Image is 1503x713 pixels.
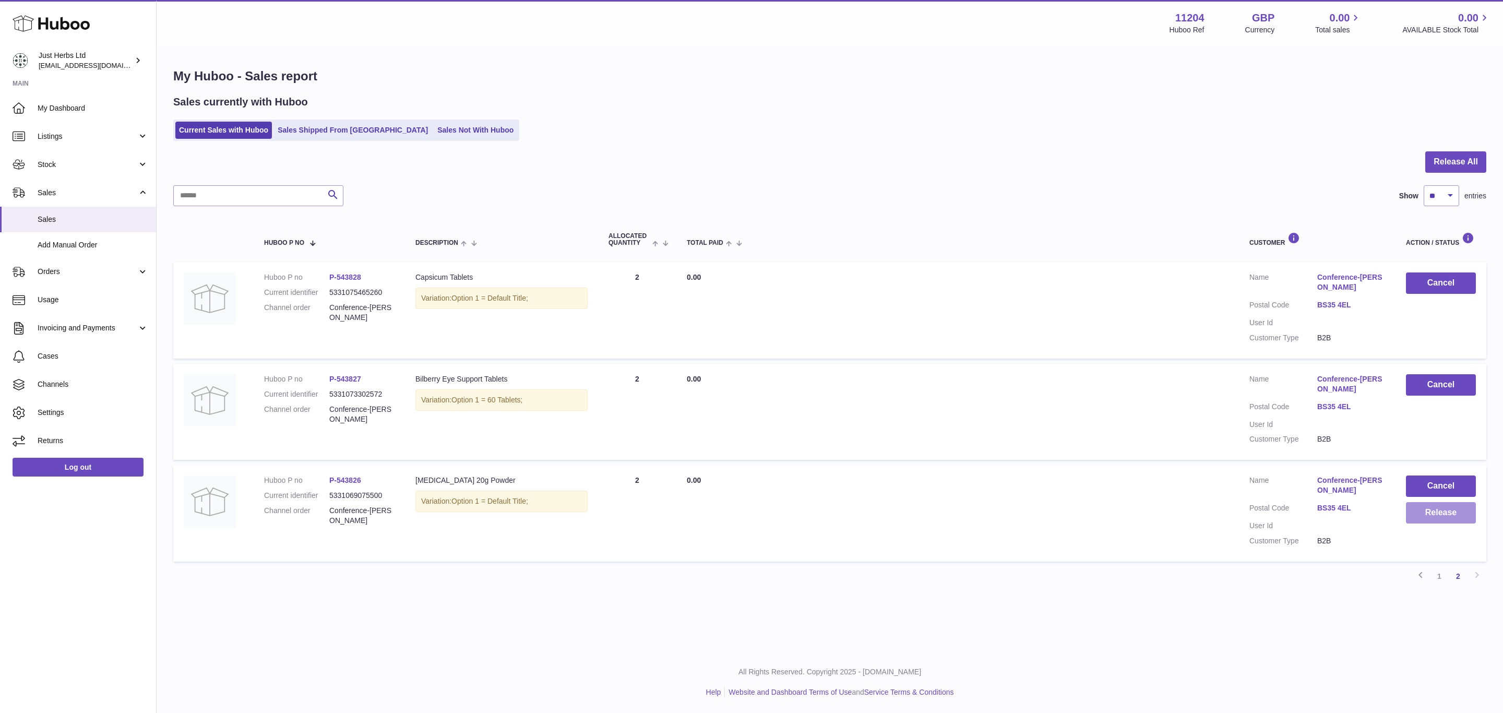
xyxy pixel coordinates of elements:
button: Release All [1425,151,1486,173]
div: Capsicum Tablets [415,272,588,282]
a: P-543828 [329,273,361,281]
dt: Channel order [264,303,329,323]
span: ALLOCATED Quantity [609,233,650,246]
div: Action / Status [1406,232,1476,246]
div: Variation: [415,491,588,512]
dd: B2B [1317,434,1385,444]
a: Current Sales with Huboo [175,122,272,139]
img: no-photo.jpg [184,272,236,325]
dt: Current identifier [264,491,329,501]
dt: Current identifier [264,288,329,298]
dt: User Id [1249,521,1317,531]
h1: My Huboo - Sales report [173,68,1486,85]
button: Release [1406,502,1476,524]
div: Bilberry Eye Support Tablets [415,374,588,384]
td: 2 [598,465,676,561]
a: Conference-[PERSON_NAME] [1317,476,1385,495]
div: Variation: [415,389,588,411]
dd: 5331075465260 [329,288,395,298]
a: Sales Shipped From [GEOGRAPHIC_DATA] [274,122,432,139]
span: 0.00 [687,375,701,383]
span: 0.00 [1458,11,1478,25]
a: BS35 4EL [1317,300,1385,310]
button: Cancel [1406,476,1476,497]
div: Just Herbs Ltd [39,51,133,70]
dt: Customer Type [1249,536,1317,546]
button: Cancel [1406,374,1476,396]
a: 1 [1430,567,1449,586]
a: Log out [13,458,144,477]
h2: Sales currently with Huboo [173,95,308,109]
span: Settings [38,408,148,418]
a: P-543826 [329,476,361,484]
span: Total paid [687,240,723,246]
span: AVAILABLE Stock Total [1402,25,1490,35]
img: no-photo.jpg [184,476,236,528]
span: Returns [38,436,148,446]
a: Service Terms & Conditions [864,688,954,696]
a: Help [706,688,721,696]
a: 2 [1449,567,1468,586]
dd: B2B [1317,536,1385,546]
span: Description [415,240,458,246]
span: My Dashboard [38,103,148,113]
dt: Postal Code [1249,402,1317,414]
dd: Conference-[PERSON_NAME] [329,506,395,526]
dt: Postal Code [1249,300,1317,313]
a: BS35 4EL [1317,503,1385,513]
button: Cancel [1406,272,1476,294]
a: Sales Not With Huboo [434,122,517,139]
dt: Huboo P no [264,374,329,384]
a: Conference-[PERSON_NAME] [1317,374,1385,394]
span: Orders [38,267,137,277]
dd: B2B [1317,333,1385,343]
dd: Conference-[PERSON_NAME] [329,405,395,424]
img: no-photo.jpg [184,374,236,426]
div: Huboo Ref [1170,25,1204,35]
div: Currency [1245,25,1275,35]
dd: 5331069075500 [329,491,395,501]
td: 2 [598,364,676,460]
dt: Name [1249,374,1317,397]
dt: Customer Type [1249,434,1317,444]
dt: Postal Code [1249,503,1317,516]
a: BS35 4EL [1317,402,1385,412]
span: Add Manual Order [38,240,148,250]
a: 0.00 AVAILABLE Stock Total [1402,11,1490,35]
dt: User Id [1249,420,1317,430]
span: Option 1 = Default Title; [451,294,528,302]
span: Usage [38,295,148,305]
div: Customer [1249,232,1385,246]
span: Option 1 = 60 Tablets; [451,396,522,404]
span: Stock [38,160,137,170]
dt: Name [1249,272,1317,295]
strong: GBP [1252,11,1274,25]
dd: 5331073302572 [329,389,395,399]
dt: Name [1249,476,1317,498]
strong: 11204 [1175,11,1204,25]
span: 0.00 [1330,11,1350,25]
dd: Conference-[PERSON_NAME] [329,303,395,323]
p: All Rights Reserved. Copyright 2025 - [DOMAIN_NAME] [165,667,1495,677]
dt: Huboo P no [264,476,329,485]
span: Total sales [1315,25,1362,35]
span: Invoicing and Payments [38,323,137,333]
span: Huboo P no [264,240,304,246]
a: 0.00 Total sales [1315,11,1362,35]
span: Sales [38,188,137,198]
dt: Huboo P no [264,272,329,282]
td: 2 [598,262,676,358]
a: Website and Dashboard Terms of Use [729,688,852,696]
div: Variation: [415,288,588,309]
a: Conference-[PERSON_NAME] [1317,272,1385,292]
dt: Customer Type [1249,333,1317,343]
span: entries [1464,191,1486,201]
label: Show [1399,191,1418,201]
dt: User Id [1249,318,1317,328]
li: and [725,687,953,697]
img: internalAdmin-11204@internal.huboo.com [13,53,28,68]
span: Cases [38,351,148,361]
span: Listings [38,132,137,141]
span: Sales [38,215,148,224]
span: 0.00 [687,476,701,484]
